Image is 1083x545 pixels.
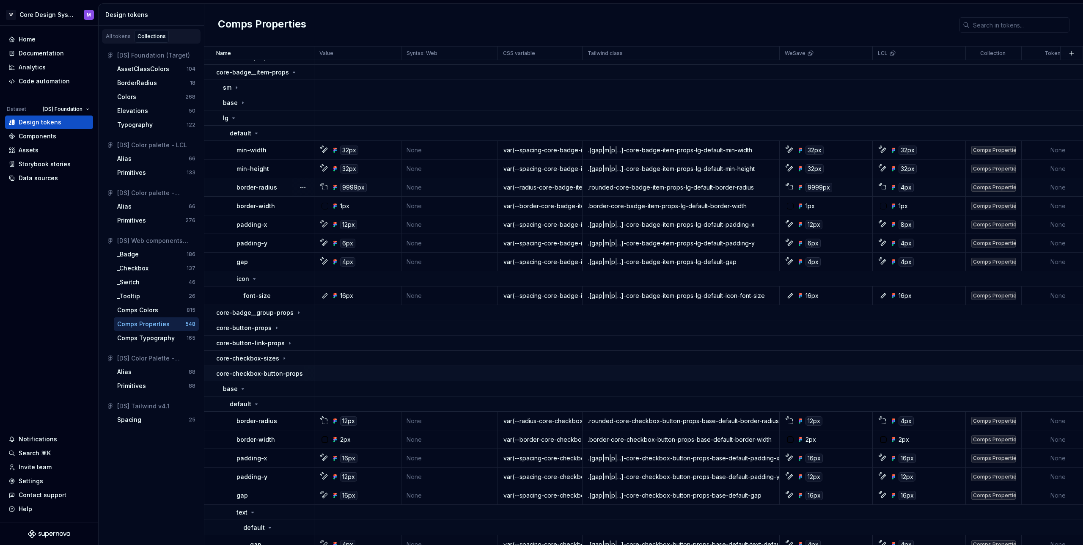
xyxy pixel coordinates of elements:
div: var(--radius-core-checkbox-button-props-base-default-border-radius) [498,417,582,425]
div: 66 [189,155,195,162]
p: min-width [236,146,267,154]
div: 18 [190,80,195,86]
button: _Switch46 [114,275,199,289]
div: Documentation [19,49,64,58]
div: Alias [117,368,132,376]
div: 12px [340,472,357,482]
div: 4px [899,416,914,426]
div: Typography [117,121,153,129]
p: default [230,400,251,408]
p: Name [216,50,231,57]
div: Comps Properties [971,473,1016,481]
p: core-button-link-props [216,339,285,347]
div: 1px [805,202,815,210]
p: base [223,99,238,107]
a: Design tokens [5,116,93,129]
div: Primitives [117,382,146,390]
div: BorderRadius [117,79,157,87]
p: default [243,523,265,532]
div: 16px [340,454,357,463]
div: Core Design System [19,11,74,19]
div: Home [19,35,36,44]
a: Invite team [5,460,93,474]
div: 16px [899,491,916,500]
td: None [401,412,498,430]
a: Data sources [5,171,93,185]
div: 4px [899,257,914,267]
div: Comps Properties [971,258,1016,266]
div: 4px [340,257,355,267]
p: LCL [878,50,888,57]
a: Storybook stories [5,157,93,171]
button: Colors268 [114,90,199,104]
div: _Checkbox [117,264,148,272]
div: Assets [19,146,38,154]
div: var(--spacing-core-checkbox-button-props-base-default-padding-x) [498,454,582,462]
div: Comps Properties [971,491,1016,500]
div: .[gap|m|p|...]-core-badge-item-props-lg-default-padding-y [583,239,779,248]
p: core-badge__item-props [216,68,289,77]
td: None [401,286,498,305]
div: 32px [340,146,358,155]
button: BorderRadius18 [114,76,199,90]
div: 88 [189,383,195,389]
p: sm [223,83,231,92]
button: _Tooltip26 [114,289,199,303]
div: 16px [899,292,912,300]
div: 32px [340,164,358,173]
div: .border-core-checkbox-button-props-base-default-border-width [583,435,779,444]
div: 165 [187,335,195,341]
button: Comps Properties548 [114,317,199,331]
p: base [223,385,238,393]
a: Comps Colors815 [114,303,199,317]
div: 8px [899,220,914,229]
div: Comps Properties [971,183,1016,192]
a: Home [5,33,93,46]
div: 16px [340,292,353,300]
div: var(--radius-core-badge-item-props-lg-default-border-radius) [498,183,582,192]
div: var(--spacing-core-badge-item-props-lg-default-gap) [498,258,582,266]
div: Spacing [117,416,141,424]
div: 32px [899,164,917,173]
p: border-radius [236,417,277,425]
div: var(--spacing-core-badge-item-props-lg-default-icon-font-size) [498,292,582,300]
div: Design tokens [19,118,61,127]
a: Analytics [5,61,93,74]
div: var(--border-core-badge-item-props-lg-default-border-width) [498,202,582,210]
a: Spacing25 [114,413,199,427]
p: text [236,508,247,517]
p: padding-y [236,239,267,248]
div: [DS] Foundation (Target) [117,51,195,60]
button: Contact support [5,488,93,502]
a: Typography122 [114,118,199,132]
div: var(--spacing-core-checkbox-button-props-base-default-gap) [498,491,582,500]
div: Comps Properties [971,454,1016,462]
div: Comps Properties [971,417,1016,425]
button: Elevations50 [114,104,199,118]
div: var(--spacing-core-badge-item-props-lg-default-min-width) [498,146,582,154]
div: .rounded-core-badge-item-props-lg-default-border-radius [583,183,779,192]
input: Search in tokens... [970,17,1069,33]
div: 104 [187,66,195,72]
div: 12px [805,472,822,482]
div: .[gap|m|p|...]-core-badge-item-props-lg-default-gap [583,258,779,266]
a: Primitives88 [114,379,199,393]
div: Code automation [19,77,70,85]
div: .[gap|m|p|...]-core-badge-item-props-lg-default-icon-font-size [583,292,779,300]
div: Comps Colors [117,306,158,314]
div: 50 [189,107,195,114]
div: Elevations [117,107,148,115]
div: .[gap|m|p|...]-core-checkbox-button-props-base-default-padding-x [583,454,779,462]
div: 6px [340,239,355,248]
div: _Tooltip [117,292,140,300]
div: .border-core-badge-item-props-lg-default-border-width [583,202,779,210]
button: _Checkbox137 [114,261,199,275]
div: 12px [899,472,915,482]
p: gap [236,491,248,500]
div: Notifications [19,435,57,443]
button: Primitives276 [114,214,199,227]
div: 186 [187,251,195,258]
div: 137 [187,265,195,272]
